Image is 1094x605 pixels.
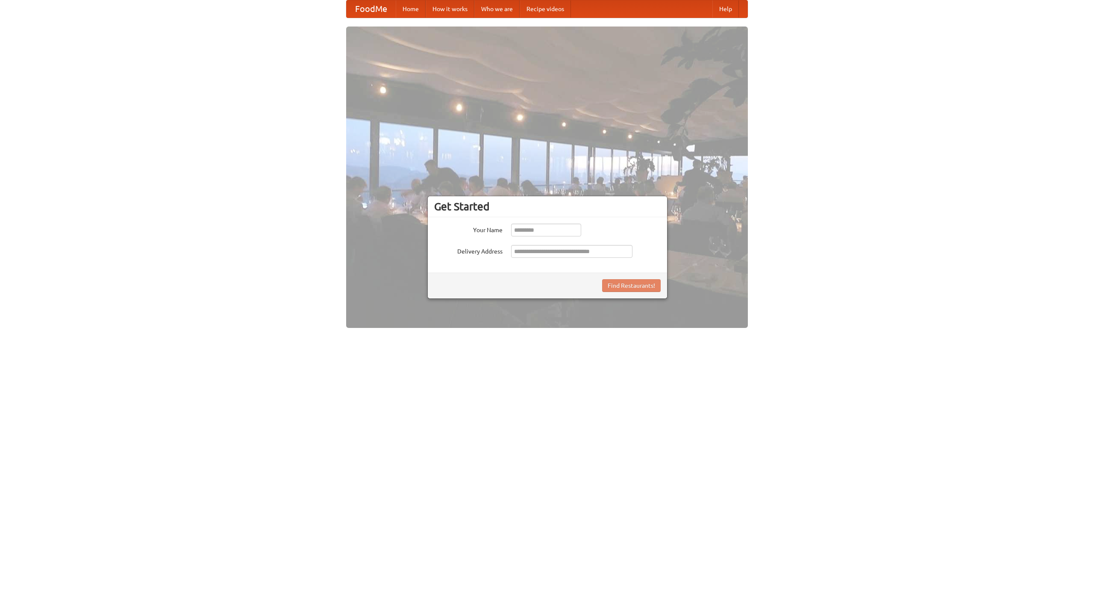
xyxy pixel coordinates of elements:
a: FoodMe [347,0,396,18]
a: Who we are [474,0,520,18]
a: How it works [426,0,474,18]
button: Find Restaurants! [602,279,661,292]
label: Your Name [434,224,503,234]
h3: Get Started [434,200,661,213]
a: Home [396,0,426,18]
a: Help [712,0,739,18]
label: Delivery Address [434,245,503,256]
a: Recipe videos [520,0,571,18]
